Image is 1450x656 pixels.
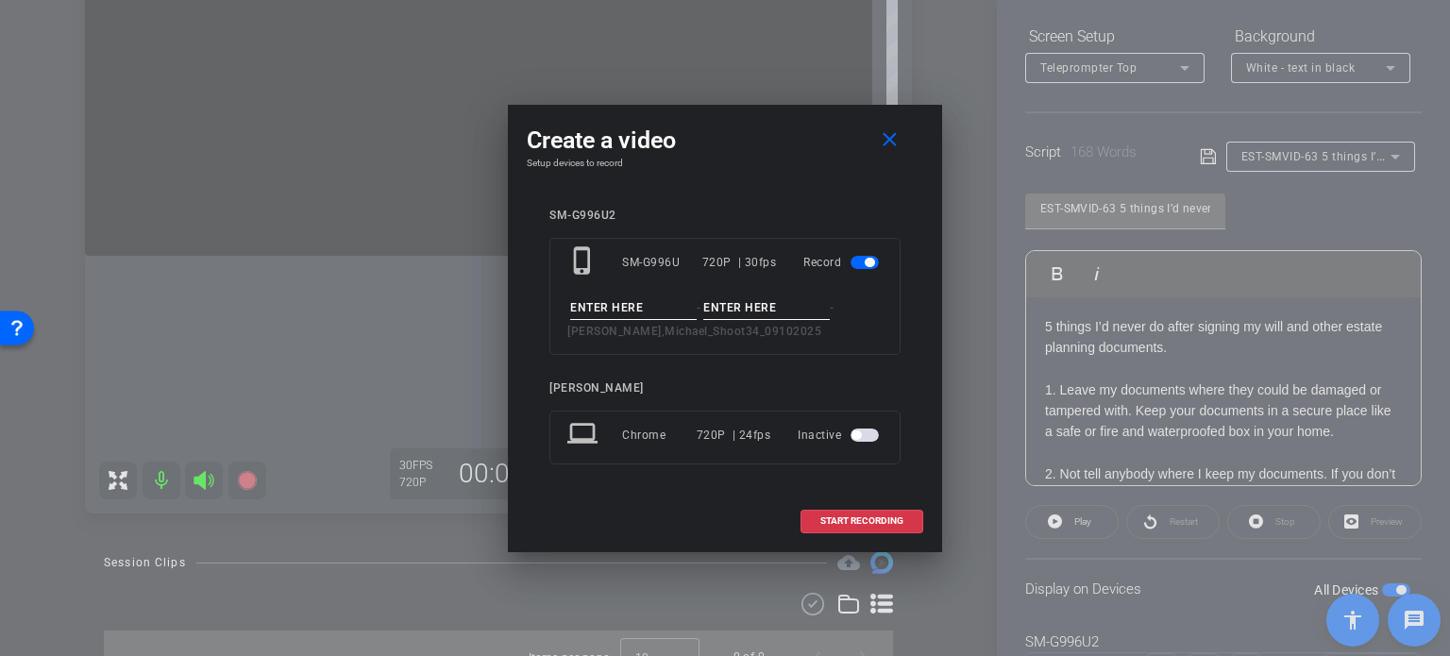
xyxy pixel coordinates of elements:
mat-icon: phone_iphone [567,245,601,279]
div: Record [803,245,883,279]
div: Create a video [527,124,923,158]
div: [PERSON_NAME] [549,381,901,395]
span: [PERSON_NAME],Michael_Shoot34_09102025 [567,325,821,338]
input: ENTER HERE [703,296,830,320]
div: SM-G996U2 [549,209,901,223]
mat-icon: laptop [567,418,601,452]
div: Chrome [622,418,697,452]
div: Inactive [798,418,883,452]
div: SM-G996U [622,245,702,279]
span: - [697,301,701,314]
div: 720P | 30fps [702,245,777,279]
span: - [830,301,835,314]
span: START RECORDING [820,516,903,526]
div: 720P | 24fps [697,418,771,452]
input: ENTER HERE [570,296,697,320]
mat-icon: close [878,128,902,152]
h4: Setup devices to record [527,158,923,169]
button: START RECORDING [801,510,923,533]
